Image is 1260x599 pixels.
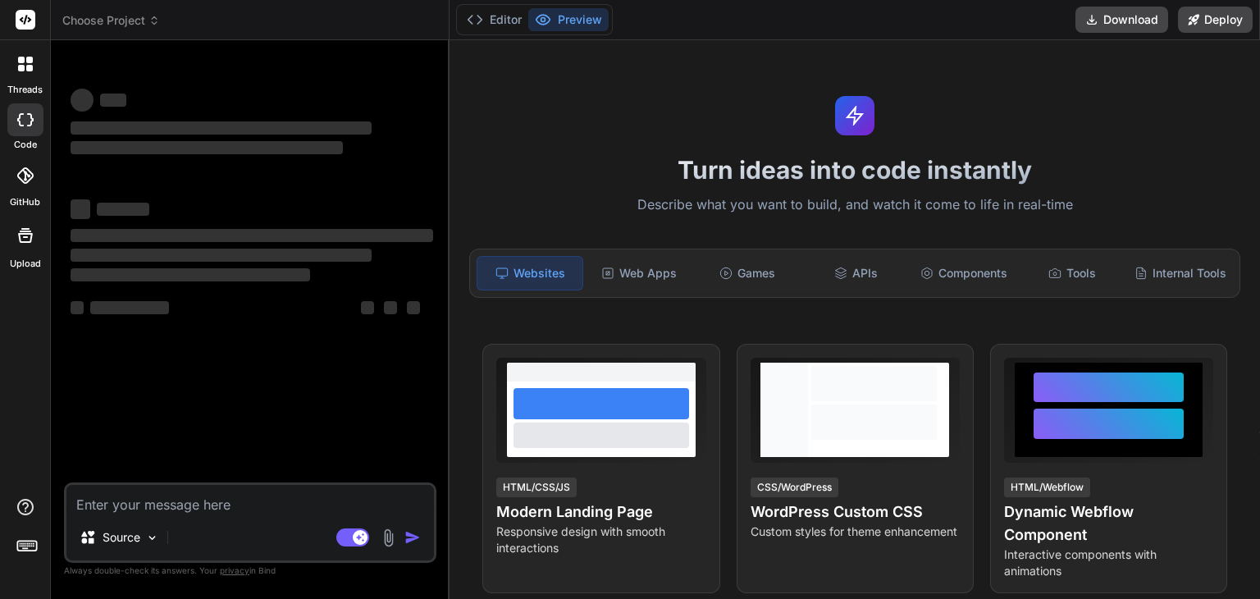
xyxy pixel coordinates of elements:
span: ‌ [71,89,94,112]
div: Internal Tools [1128,256,1233,290]
h4: Modern Landing Page [496,501,705,524]
img: icon [404,529,421,546]
span: privacy [220,565,249,575]
p: Custom styles for theme enhancement [751,524,960,540]
span: ‌ [71,249,372,262]
div: HTML/CSS/JS [496,478,577,497]
div: Tools [1020,256,1125,290]
p: Interactive components with animations [1004,546,1213,579]
p: Always double-check its answers. Your in Bind [64,563,436,578]
div: Components [911,256,1016,290]
div: CSS/WordPress [751,478,838,497]
span: Choose Project [62,12,160,29]
span: ‌ [71,268,310,281]
span: ‌ [71,141,343,154]
div: Web Apps [587,256,692,290]
p: Responsive design with smooth interactions [496,524,705,556]
button: Download [1075,7,1168,33]
label: threads [7,83,43,97]
label: Upload [10,257,41,271]
label: GitHub [10,195,40,209]
span: ‌ [361,301,374,314]
button: Preview [528,8,609,31]
span: ‌ [71,121,372,135]
span: ‌ [384,301,397,314]
span: ‌ [407,301,420,314]
div: Games [695,256,800,290]
span: ‌ [100,94,126,107]
p: Source [103,529,140,546]
div: APIs [803,256,908,290]
label: code [14,138,37,152]
span: ‌ [71,199,90,219]
img: Pick Models [145,531,159,545]
p: Describe what you want to build, and watch it come to life in real-time [459,194,1250,216]
span: ‌ [90,301,169,314]
button: Editor [460,8,528,31]
span: ‌ [71,229,433,242]
h4: Dynamic Webflow Component [1004,501,1213,546]
div: Websites [477,256,583,290]
div: HTML/Webflow [1004,478,1090,497]
span: ‌ [71,301,84,314]
span: ‌ [97,203,149,216]
button: Deploy [1178,7,1253,33]
img: attachment [379,528,398,547]
h4: WordPress Custom CSS [751,501,960,524]
h1: Turn ideas into code instantly [459,155,1250,185]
